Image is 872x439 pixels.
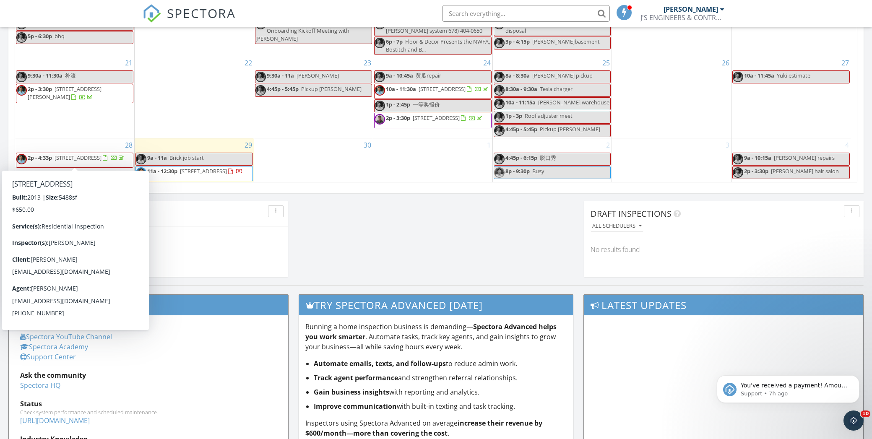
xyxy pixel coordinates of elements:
[733,167,743,178] img: e69d927861a981b5419829664192f7c6.jpg
[167,4,236,22] span: SPECTORA
[532,38,600,45] span: [PERSON_NAME]basement
[8,227,288,249] div: No results found
[305,418,542,438] strong: increase their revenue by $600/month—more than covering the cost
[314,358,567,369] li: to reduce admin work.
[373,56,493,138] td: Go to September 24, 2025
[612,138,731,182] td: Go to October 3, 2025
[20,352,76,361] a: Support Center
[314,373,567,383] li: and strengthen referral relationships.
[254,3,373,56] td: Go to September 16, 2025
[20,332,112,341] a: Spectora YouTube Channel
[505,85,537,93] span: 8:30a - 9:30a
[180,167,227,175] span: [STREET_ADDRESS]
[492,138,612,182] td: Go to October 2, 2025
[494,72,505,82] img: e69d927861a981b5419829664192f7c6.jpg
[373,138,493,182] td: Go to October 1, 2025
[843,138,851,152] a: Go to October 4, 2025
[386,114,484,122] a: 2p - 3:30p [STREET_ADDRESS]
[20,370,277,380] div: Ask the community
[20,322,47,331] strong: General
[540,125,600,133] span: Pickup [PERSON_NAME]
[9,295,288,315] h3: Support
[28,32,52,40] span: 5p - 6:30p
[505,99,536,106] span: 10a - 11:15a
[255,19,349,42] span: [PERSON_NAME] Onboarding Kickoff Meeting with [PERSON_NAME]
[362,138,373,152] a: Go to September 30, 2025
[731,3,851,56] td: Go to September 20, 2025
[540,154,556,161] span: 脱口秀
[20,342,88,351] a: Spectora Academy
[123,138,134,152] a: Go to September 28, 2025
[314,359,446,368] strong: Automate emails, texts, and follow-ups
[744,154,771,161] span: 9a - 10:15a
[143,11,236,29] a: SPECTORA
[20,381,60,390] a: Spectora HQ
[299,295,573,315] h3: Try spectora advanced [DATE]
[305,322,567,352] p: Running a home inspection business is demanding— . Automate tasks, track key agents, and gain ins...
[861,410,870,417] span: 10
[386,114,410,122] span: 2p - 3:30p
[255,85,266,96] img: e69d927861a981b5419829664192f7c6.jpg
[584,295,863,315] h3: Latest Updates
[640,13,724,22] div: J'S ENGINEERS & CONTRACTORS
[494,154,505,164] img: e69d927861a981b5419829664192f7c6.jpg
[375,114,385,125] img: 0d7ee497c56e0e939c226fa367a33142.jpeg
[419,85,466,93] span: [STREET_ADDRESS]
[16,153,133,168] a: 2p - 4:33p [STREET_ADDRESS]
[20,399,277,409] div: Status
[532,72,593,79] span: [PERSON_NAME] pickup
[28,85,102,101] span: [STREET_ADDRESS][PERSON_NAME]
[612,3,731,56] td: Go to September 19, 2025
[28,85,102,101] a: 2p - 3:30p [STREET_ADDRESS][PERSON_NAME]
[777,72,810,79] span: Yuki estimate
[386,101,410,108] span: 1p - 2:45p
[704,358,872,416] iframe: Intercom notifications message
[386,85,489,93] a: 10a - 11:30a [STREET_ADDRESS]
[373,3,493,56] td: Go to September 17, 2025
[525,112,573,119] span: Roof adjuster meet
[123,56,134,70] a: Go to September 21, 2025
[505,19,599,34] span: 冠1 electrial / garbage disposal
[267,85,299,93] span: 4:45p - 5:45p
[243,56,254,70] a: Go to September 22, 2025
[135,166,253,181] a: 11a - 12:30p [STREET_ADDRESS]
[135,56,254,138] td: Go to September 22, 2025
[147,167,243,175] a: 11a - 12:30p [STREET_ADDRESS]
[297,72,339,79] span: [PERSON_NAME]
[505,72,530,79] span: 8a - 8:30a
[255,72,266,82] img: e69d927861a981b5419829664192f7c6.jpg
[135,138,254,182] td: Go to September 29, 2025
[843,410,864,431] iframe: Intercom live chat
[15,3,135,56] td: Go to September 14, 2025
[314,373,398,382] strong: Track agent performance
[16,72,27,82] img: e69d927861a981b5419829664192f7c6.jpg
[386,19,482,34] span: Cam meet with [PERSON_NAME] system 678) 404-0650
[591,208,672,219] span: Draft Inspections
[267,72,294,79] span: 9:30a - 11a
[731,138,851,182] td: Go to October 4, 2025
[143,4,161,23] img: The Best Home Inspection Software - Spectora
[494,38,505,48] img: e69d927861a981b5419829664192f7c6.jpg
[494,85,505,96] img: e69d927861a981b5419829664192f7c6.jpg
[505,38,530,45] span: 3p - 4:15p
[36,32,145,40] p: Message from Support, sent 7h ago
[314,402,397,411] strong: Improve communication
[36,24,144,123] span: You've received a payment! Amount $650.00 Fee $0.00 Net $650.00 Transaction # pi_3SCRF8K7snlDGpRF...
[169,154,204,161] span: Brick job start
[612,56,731,138] td: Go to September 26, 2025
[15,56,135,138] td: Go to September 21, 2025
[744,72,774,79] span: 10a - 11:45a
[375,101,385,111] img: e69d927861a981b5419829664192f7c6.jpg
[254,138,373,182] td: Go to September 30, 2025
[494,112,505,122] img: e69d927861a981b5419829664192f7c6.jpg
[20,409,277,416] div: Check system performance and scheduled maintenance.
[386,72,413,79] span: 9a - 10:45a
[20,416,90,425] a: [URL][DOMAIN_NAME]
[305,418,567,438] p: Inspectors using Spectora Advanced on average .
[720,56,731,70] a: Go to September 26, 2025
[774,154,835,161] span: [PERSON_NAME] repairs
[413,114,460,122] span: [STREET_ADDRESS]
[65,72,76,79] span: 补漆
[314,401,567,411] li: with built-in texting and task tracking.
[664,5,718,13] div: [PERSON_NAME]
